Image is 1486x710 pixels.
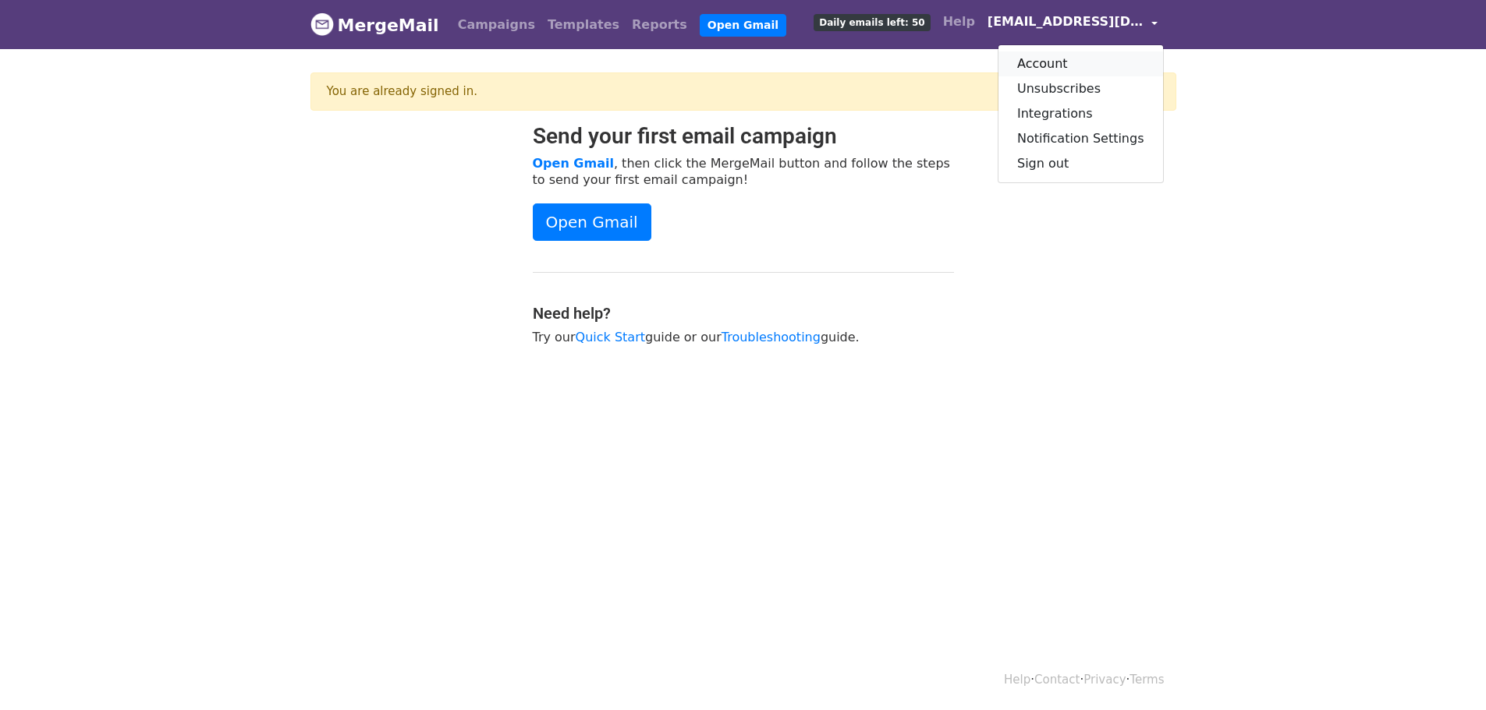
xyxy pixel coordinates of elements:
iframe: Chat Widget [1408,635,1486,710]
a: Campaigns [452,9,541,41]
a: Unsubscribes [998,76,1163,101]
a: MergeMail [310,9,439,41]
a: Templates [541,9,626,41]
a: Sign out [998,151,1163,176]
a: Notification Settings [998,126,1163,151]
a: Help [937,6,981,37]
a: [EMAIL_ADDRESS][DOMAIN_NAME] [981,6,1164,43]
a: Terms [1130,673,1164,687]
span: [EMAIL_ADDRESS][DOMAIN_NAME] [988,12,1144,31]
a: Daily emails left: 50 [807,6,936,37]
a: Account [998,51,1163,76]
a: Open Gmail [533,203,651,241]
h2: Send your first email campaign [533,123,954,150]
a: Privacy [1083,673,1126,687]
span: Daily emails left: 50 [814,14,930,31]
a: Troubleshooting [722,330,821,344]
a: Open Gmail [533,156,614,171]
h4: Need help? [533,304,954,323]
div: You are already signed in. [327,83,1144,101]
img: MergeMail logo [310,12,334,36]
a: Reports [626,9,693,41]
a: Open Gmail [700,14,786,37]
a: Quick Start [576,330,645,344]
a: Contact [1034,673,1080,687]
a: Integrations [998,101,1163,126]
p: , then click the MergeMail button and follow the steps to send your first email campaign! [533,155,954,188]
div: [EMAIL_ADDRESS][DOMAIN_NAME] [998,44,1164,183]
a: Help [1004,673,1030,687]
p: Try our guide or our guide. [533,329,954,345]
